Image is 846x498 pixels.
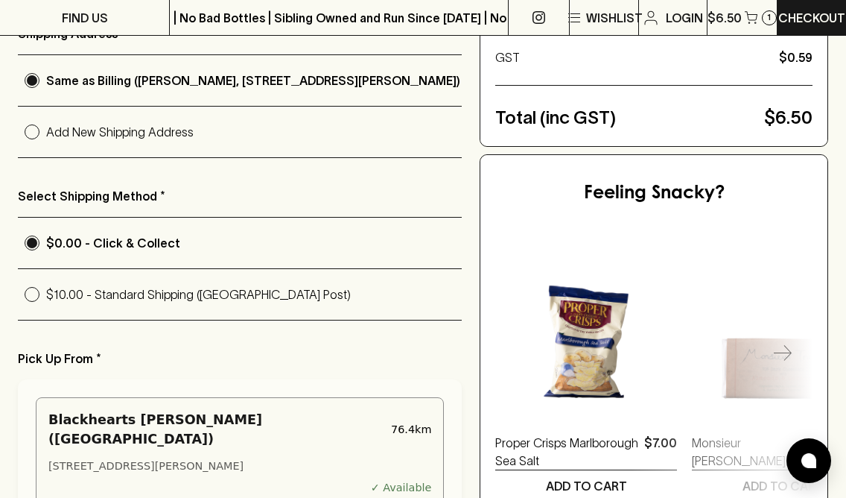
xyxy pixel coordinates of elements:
div: ✓ Available [48,480,431,497]
p: Add New Shipping Address [46,123,462,141]
p: $0.00 - Click & Collect [46,234,462,252]
p: Same as Billing ([PERSON_NAME], [STREET_ADDRESS][PERSON_NAME]) [46,72,462,89]
p: Login [666,9,703,27]
div: 76.4 km [391,410,431,450]
p: GST [495,48,773,66]
a: Monsieur [PERSON_NAME] Dark Chocolate with Almonds & Caramel [692,434,827,470]
p: ADD TO CART [742,477,824,495]
p: Select Shipping Method * [18,187,462,205]
p: Checkout [778,9,845,27]
img: Proper Crisps Marlborough Sea Salt [495,238,677,420]
p: Total (inc GST) [495,104,758,131]
div: Blackhearts [PERSON_NAME] ([GEOGRAPHIC_DATA]) [48,410,385,450]
p: $0.59 [779,48,812,66]
p: ADD TO CART [546,477,627,495]
h5: Feeling Snacky? [584,182,725,206]
p: $7.00 [644,434,677,470]
p: 1 [767,13,771,22]
p: Wishlist [586,9,643,27]
div: [STREET_ADDRESS][PERSON_NAME] [48,458,431,475]
p: $10.00 - Standard Shipping ([GEOGRAPHIC_DATA] Post) [46,286,462,303]
p: $6.50 [764,104,812,131]
a: Proper Crisps Marlborough Sea Salt [495,434,638,470]
p: Pick Up From * [18,350,462,368]
p: $6.50 [707,9,742,27]
p: FIND US [62,9,108,27]
img: bubble-icon [801,453,816,468]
